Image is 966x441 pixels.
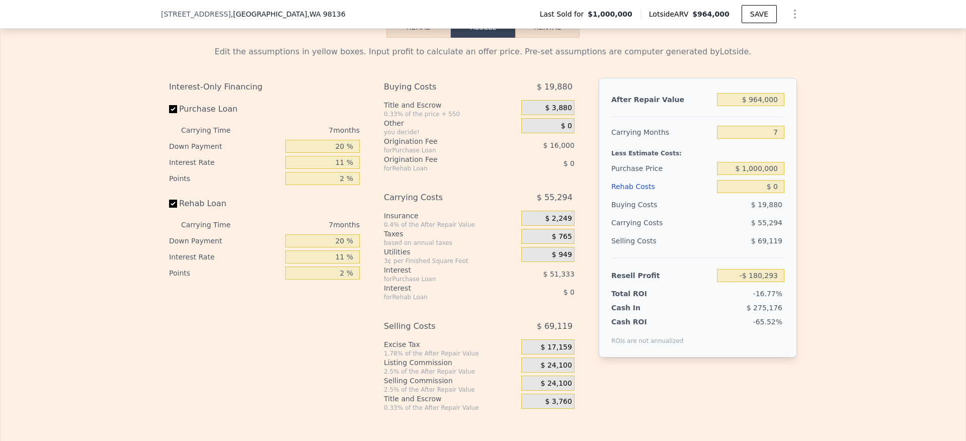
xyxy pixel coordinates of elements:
[552,250,572,259] span: $ 949
[543,270,575,278] span: $ 51,333
[611,178,713,196] div: Rehab Costs
[384,239,517,247] div: based on annual taxes
[384,339,517,349] div: Excise Tax
[384,368,517,376] div: 2.5% of the After Repair Value
[384,275,496,283] div: for Purchase Loan
[231,9,346,19] span: , [GEOGRAPHIC_DATA]
[384,78,496,96] div: Buying Costs
[169,195,281,213] label: Rehab Loan
[541,343,572,352] span: $ 17,159
[384,189,496,207] div: Carrying Costs
[611,267,713,285] div: Resell Profit
[384,221,517,229] div: 0.4% of the After Repair Value
[649,9,692,19] span: Lotside ARV
[751,201,782,209] span: $ 19,880
[251,217,360,233] div: 7 months
[541,361,572,370] span: $ 24,100
[384,118,517,128] div: Other
[307,10,345,18] span: , WA 98136
[747,304,782,312] span: $ 275,176
[384,293,496,301] div: for Rehab Loan
[384,317,496,335] div: Selling Costs
[384,376,517,386] div: Selling Commission
[742,5,777,23] button: SAVE
[161,9,231,19] span: [STREET_ADDRESS]
[692,10,730,18] span: $964,000
[541,379,572,388] span: $ 24,100
[611,214,674,232] div: Carrying Costs
[384,128,517,136] div: you decide!
[588,9,632,19] span: $1,000,000
[751,219,782,227] span: $ 55,294
[545,104,572,113] span: $ 3,880
[384,146,496,154] div: for Purchase Loan
[611,159,713,178] div: Purchase Price
[561,122,572,131] span: $ 0
[611,327,684,345] div: ROIs are not annualized
[753,318,782,326] span: -65.52%
[611,317,684,327] div: Cash ROI
[384,404,517,412] div: 0.33% of the After Repair Value
[384,394,517,404] div: Title and Escrow
[611,303,674,313] div: Cash In
[611,232,713,250] div: Selling Costs
[753,290,782,298] span: -16.77%
[611,123,713,141] div: Carrying Months
[563,288,575,296] span: $ 0
[384,100,517,110] div: Title and Escrow
[611,91,713,109] div: After Repair Value
[384,257,517,265] div: 3¢ per Finished Square Foot
[384,247,517,257] div: Utilities
[169,46,797,58] div: Edit the assumptions in yellow boxes. Input profit to calculate an offer price. Pre-set assumptio...
[384,229,517,239] div: Taxes
[384,283,496,293] div: Interest
[611,289,674,299] div: Total ROI
[384,136,496,146] div: Origination Fee
[169,249,281,265] div: Interest Rate
[181,122,247,138] div: Carrying Time
[552,232,572,241] span: $ 765
[169,78,360,96] div: Interest-Only Financing
[169,105,177,113] input: Purchase Loan
[384,349,517,358] div: 1.78% of the After Repair Value
[169,100,281,118] label: Purchase Loan
[384,386,517,394] div: 2.5% of the After Repair Value
[545,214,572,223] span: $ 2,249
[537,317,573,335] span: $ 69,119
[545,397,572,406] span: $ 3,760
[169,154,281,170] div: Interest Rate
[169,170,281,187] div: Points
[169,200,177,208] input: Rehab Loan
[563,159,575,167] span: $ 0
[751,237,782,245] span: $ 69,119
[611,141,784,159] div: Less Estimate Costs:
[169,233,281,249] div: Down Payment
[384,110,517,118] div: 0.33% of the price + 550
[384,154,496,164] div: Origination Fee
[537,78,573,96] span: $ 19,880
[537,189,573,207] span: $ 55,294
[384,265,496,275] div: Interest
[384,164,496,172] div: for Rehab Loan
[543,141,575,149] span: $ 16,000
[540,9,588,19] span: Last Sold for
[251,122,360,138] div: 7 months
[181,217,247,233] div: Carrying Time
[384,211,517,221] div: Insurance
[169,265,281,281] div: Points
[384,358,517,368] div: Listing Commission
[169,138,281,154] div: Down Payment
[785,4,805,24] button: Show Options
[611,196,713,214] div: Buying Costs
